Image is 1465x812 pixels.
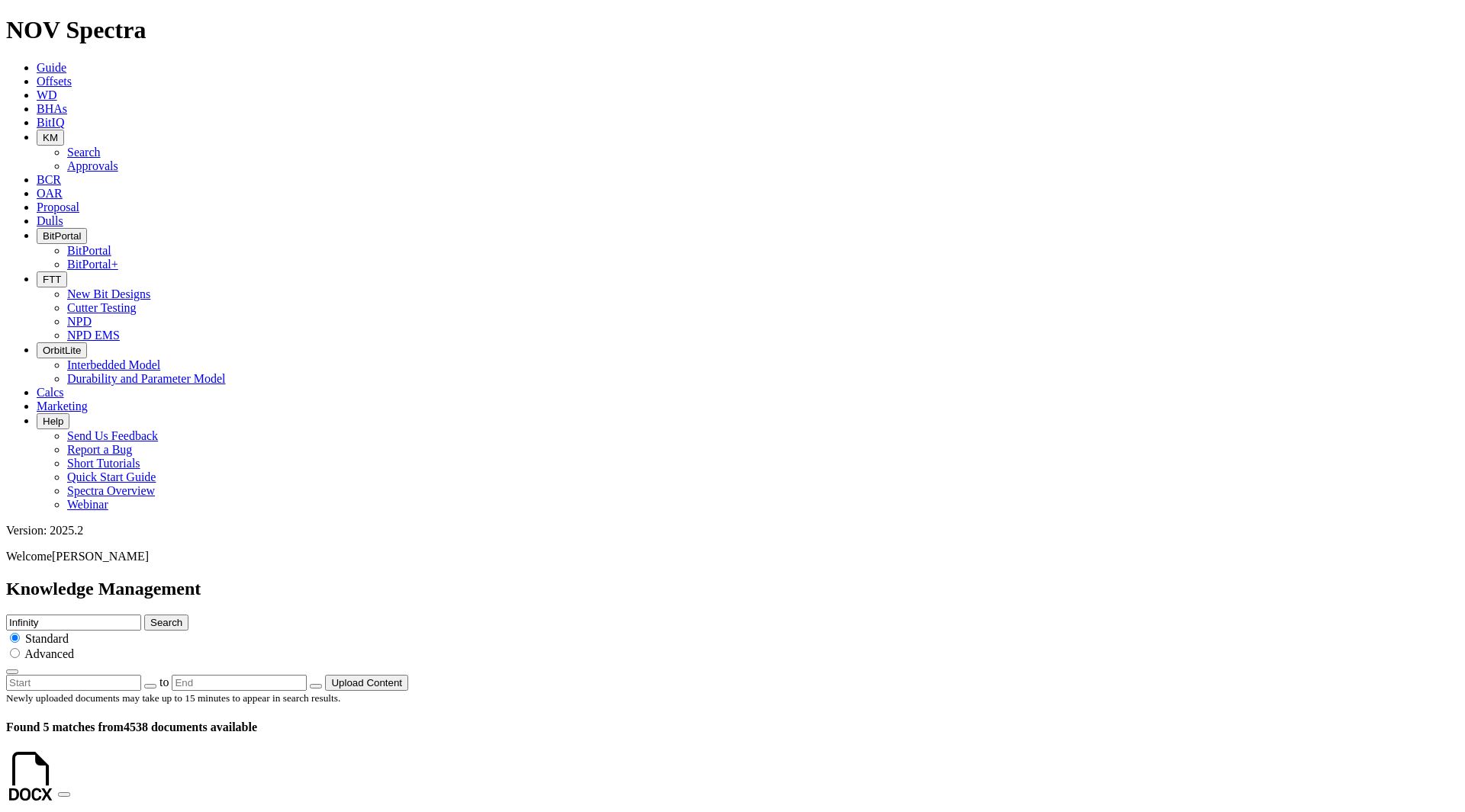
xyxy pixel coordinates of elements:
div: Version: 2025.2 [6,524,1459,538]
a: NPD EMS [67,329,120,342]
input: Start [6,675,141,691]
a: Dulls [37,214,63,227]
a: Spectra Overview [67,484,155,497]
a: Webinar [67,498,108,511]
a: Approvals [67,159,118,172]
span: [PERSON_NAME] [52,550,149,563]
a: BitPortal+ [67,258,118,271]
button: FTT [37,271,67,287]
button: Help [37,413,69,429]
button: BitPortal [37,228,87,244]
a: Durability and Parameter Model [67,372,226,385]
a: Proposal [37,201,79,213]
a: BitIQ [37,116,64,129]
small: Newly uploaded documents may take up to 15 minutes to appear in search results. [6,692,340,704]
a: BitPortal [67,244,111,257]
a: Marketing [37,400,88,412]
a: Cutter Testing [67,301,137,314]
a: BHAs [37,102,67,115]
input: End [172,675,307,691]
a: Short Tutorials [67,457,140,470]
span: to [159,676,169,688]
a: Report a Bug [67,443,132,456]
a: Offsets [37,75,72,88]
span: BitPortal [43,230,81,242]
button: OrbitLite [37,342,87,358]
span: Found 5 matches from [6,721,124,733]
a: Quick Start Guide [67,470,156,483]
span: Standard [25,632,69,645]
a: WD [37,88,57,101]
span: KM [43,132,58,143]
h2: Knowledge Management [6,579,1459,599]
a: Send Us Feedback [67,429,158,442]
button: KM [37,130,64,146]
p: Welcome [6,550,1459,563]
h4: 4538 documents available [6,721,1459,734]
h1: NOV Spectra [6,16,1459,44]
a: OAR [37,187,63,200]
a: New Bit Designs [67,287,150,300]
span: OrbitLite [43,345,81,356]
span: Help [43,416,63,427]
button: Search [144,615,188,631]
button: Upload Content [325,675,408,691]
a: Calcs [37,386,64,399]
a: Search [67,146,101,159]
input: e.g. Smoothsteer Record [6,615,141,631]
a: BCR [37,173,61,186]
a: NPD [67,315,92,328]
a: Interbedded Model [67,358,160,371]
span: FTT [43,274,61,285]
span: Advanced [24,647,74,660]
a: Guide [37,61,66,74]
